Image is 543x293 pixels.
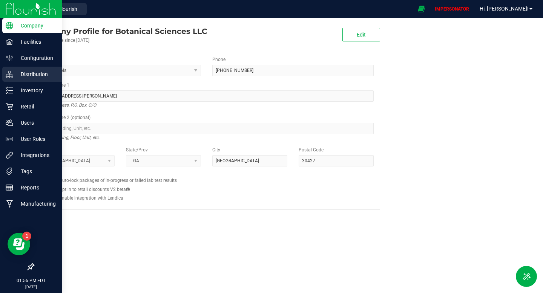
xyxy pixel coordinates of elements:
i: Street address, P.O. Box, C/O [40,101,96,110]
inline-svg: Users [6,119,13,127]
button: Toggle Menu [516,266,537,287]
p: Retail [13,102,58,111]
label: Postal Code [299,146,324,153]
input: Address [40,90,374,102]
inline-svg: Tags [6,168,13,175]
div: Account active since [DATE] [33,37,207,44]
p: IMPERSONATOR [432,6,472,12]
span: Open Ecommerce Menu [413,2,430,16]
p: [DATE] [3,284,58,290]
p: Facilities [13,37,58,46]
p: Configuration [13,53,58,63]
iframe: Resource center [8,233,30,255]
div: Botanical Sciences LLC [33,26,207,37]
p: 01:56 PM EDT [3,277,58,284]
p: Manufacturing [13,199,58,208]
h2: Configs [40,172,374,177]
inline-svg: Inventory [6,87,13,94]
i: Suite, Building, Floor, Unit, etc. [40,133,100,142]
p: Inventory [13,86,58,95]
label: Opt in to retail discounts V2 beta [59,186,130,193]
button: Edit [342,28,380,41]
inline-svg: Facilities [6,38,13,46]
p: Distribution [13,70,58,79]
inline-svg: Integrations [6,151,13,159]
label: State/Prov [126,146,148,153]
p: Tags [13,167,58,176]
label: Address Line 2 (optional) [40,114,90,121]
label: Phone [212,56,225,63]
span: Hi, [PERSON_NAME]! [480,6,529,12]
inline-svg: Manufacturing [6,200,13,208]
inline-svg: Configuration [6,54,13,62]
label: Enable integration with Lendica [59,195,123,201]
inline-svg: Distribution [6,70,13,78]
label: City [212,146,220,153]
inline-svg: Reports [6,184,13,191]
p: Company [13,21,58,30]
input: (123) 456-7890 [212,65,374,76]
label: Auto-lock packages of in-progress or failed lab test results [59,177,177,184]
input: Suite, Building, Unit, etc. [40,123,374,134]
p: User Roles [13,134,58,143]
p: Users [13,118,58,127]
p: Reports [13,183,58,192]
iframe: Resource center unread badge [22,232,31,241]
p: Integrations [13,151,58,160]
inline-svg: User Roles [6,135,13,143]
input: Postal Code [299,155,374,166]
inline-svg: Retail [6,103,13,110]
input: City [212,155,287,166]
span: Edit [357,32,366,38]
inline-svg: Company [6,22,13,29]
